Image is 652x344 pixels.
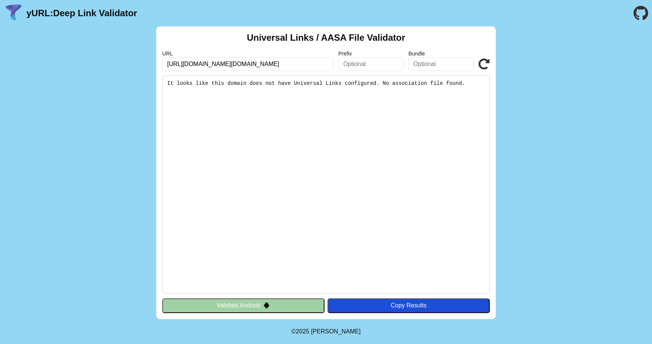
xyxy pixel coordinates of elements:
[247,32,405,43] h2: Universal Links / AASA File Validator
[338,51,404,57] label: Prefix
[162,75,490,294] pre: It looks like this domain does not have Universal Links configured. No association file found.
[338,57,404,71] input: Optional
[311,328,361,335] a: Michael Ibragimchayev's Personal Site
[4,3,23,23] img: yURL Logo
[26,8,137,18] a: yURL:Deep Link Validator
[263,302,270,309] img: droidIcon.svg
[162,51,334,57] label: URL
[328,298,490,313] button: Copy Results
[162,298,324,313] button: Validate Android
[408,57,474,71] input: Optional
[296,328,309,335] span: 2025
[408,51,474,57] label: Bundle
[331,302,486,309] div: Copy Results
[162,57,334,71] input: Required
[291,319,360,344] footer: ©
